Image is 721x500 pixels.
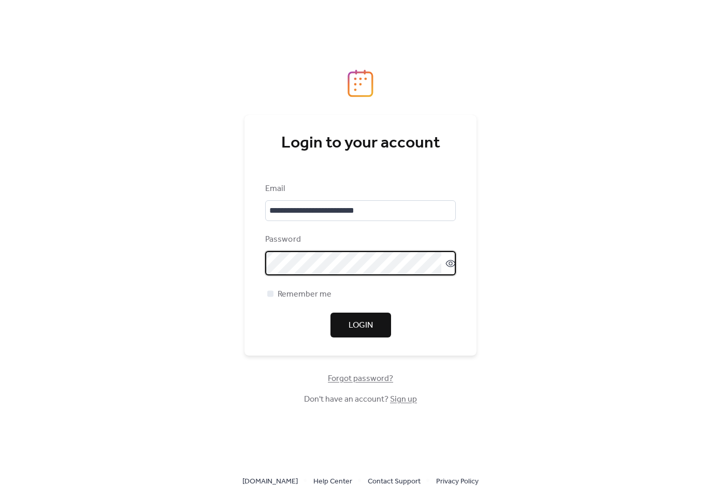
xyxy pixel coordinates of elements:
span: Don't have an account? [304,393,417,406]
div: Password [265,233,454,246]
div: Login to your account [265,133,456,154]
a: Forgot password? [328,376,393,381]
span: Privacy Policy [436,476,479,488]
span: Remember me [278,288,331,301]
a: Contact Support [368,475,421,488]
a: [DOMAIN_NAME] [242,475,298,488]
span: Forgot password? [328,373,393,385]
a: Sign up [390,391,417,407]
a: Privacy Policy [436,475,479,488]
span: Login [349,319,373,332]
img: logo [348,69,373,97]
div: Email [265,183,454,195]
span: [DOMAIN_NAME] [242,476,298,488]
a: Help Center [313,475,352,488]
span: Contact Support [368,476,421,488]
button: Login [330,313,391,337]
span: Help Center [313,476,352,488]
